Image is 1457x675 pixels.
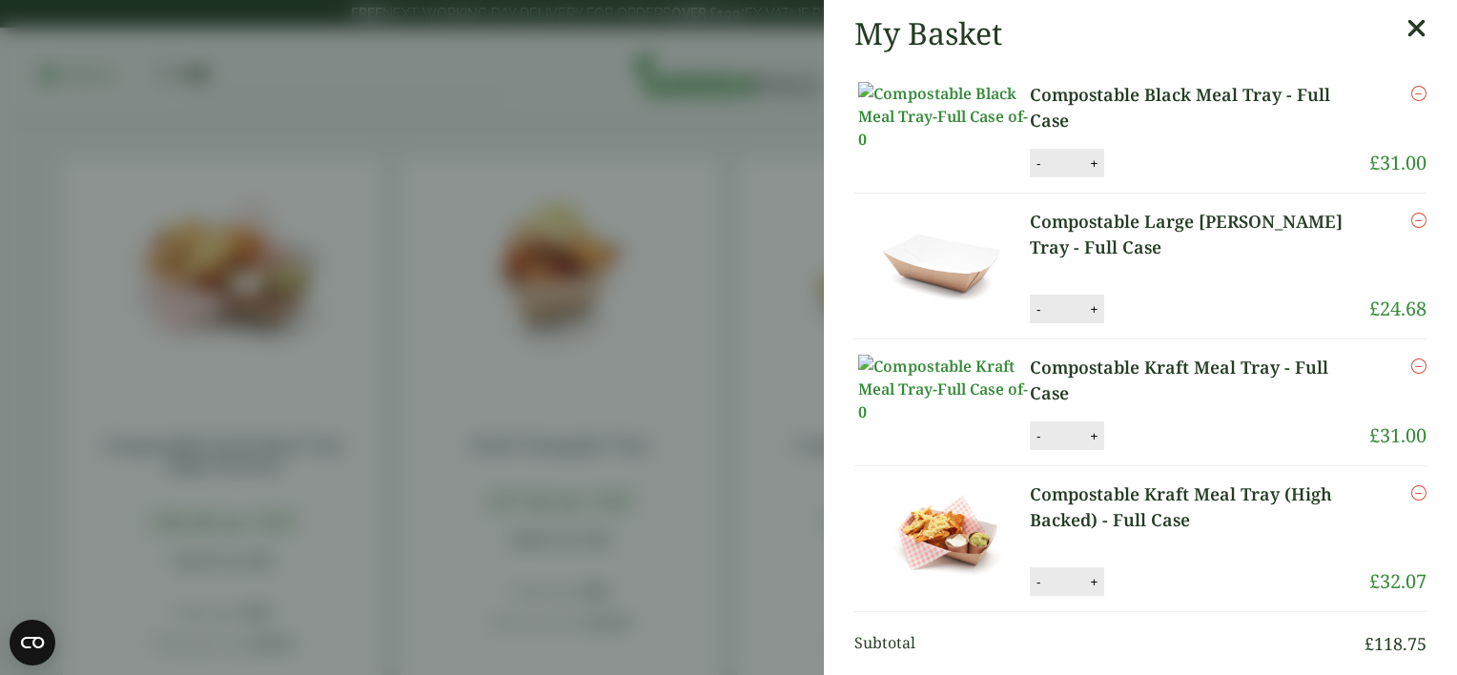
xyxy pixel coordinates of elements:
button: - [1031,155,1046,172]
span: £ [1369,422,1380,448]
button: + [1084,301,1103,317]
a: Remove this item [1411,355,1426,378]
img: Compostable Black Meal Tray-Full Case of-0 [858,82,1030,151]
span: Subtotal [854,631,1365,657]
bdi: 118.75 [1365,632,1426,655]
button: + [1084,155,1103,172]
button: Open CMP widget [10,620,55,665]
a: Remove this item [1411,481,1426,504]
a: Compostable Black Meal Tray - Full Case [1030,82,1369,133]
bdi: 31.00 [1369,150,1426,175]
img: Compostable Kraft Meal Tray-Full Case of-0 [858,355,1030,423]
bdi: 24.68 [1369,296,1426,321]
button: + [1084,428,1103,444]
button: - [1031,574,1046,590]
span: £ [1369,150,1380,175]
span: £ [1369,296,1380,321]
button: - [1031,428,1046,444]
button: + [1084,574,1103,590]
button: - [1031,301,1046,317]
a: Compostable Kraft Meal Tray - Full Case [1030,355,1369,406]
bdi: 31.00 [1369,422,1426,448]
a: Remove this item [1411,209,1426,232]
a: Compostable Large [PERSON_NAME] Tray - Full Case [1030,209,1369,260]
span: £ [1369,568,1380,594]
a: Compostable Kraft Meal Tray (High Backed) - Full Case [1030,481,1369,533]
span: £ [1365,632,1374,655]
a: Remove this item [1411,82,1426,105]
h2: My Basket [854,15,1002,51]
bdi: 32.07 [1369,568,1426,594]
